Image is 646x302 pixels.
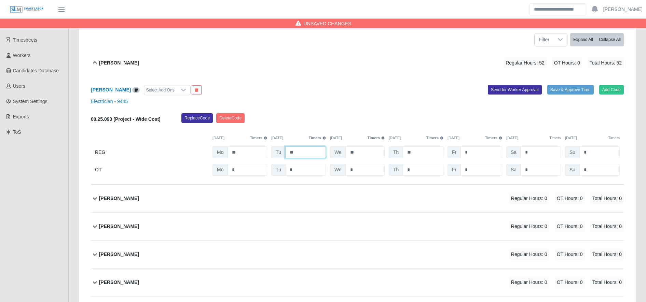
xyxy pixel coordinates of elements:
b: [PERSON_NAME] [99,195,139,202]
span: Filter [535,33,553,46]
div: [DATE] [448,135,502,141]
span: Tu [271,164,286,176]
button: Timers [608,135,620,141]
span: OT Hours: 0 [555,277,585,288]
span: Sa [506,164,521,176]
button: Timers [485,135,503,141]
span: Regular Hours: 0 [509,193,549,204]
div: Select Add Ons [144,85,177,95]
a: [PERSON_NAME] [603,6,643,13]
div: bulk actions [570,33,624,46]
button: Collapse All [596,33,624,46]
span: Su [565,164,580,176]
span: Su [565,146,580,158]
a: Electrician - 9445 [91,99,128,104]
button: Timers [309,135,326,141]
button: ReplaceCode [181,113,213,123]
span: Tu [271,146,286,158]
span: Th [389,164,403,176]
span: We [330,164,346,176]
span: Workers [13,53,31,58]
span: OT Hours: 0 [555,249,585,260]
span: OT Hours: 0 [555,193,585,204]
span: OT Hours: 0 [555,221,585,232]
span: Mo [212,164,228,176]
div: [DATE] [212,135,267,141]
span: Unsaved Changes [304,20,352,27]
span: Exports [13,114,29,119]
span: We [330,146,346,158]
button: Expand All [570,33,596,46]
button: [PERSON_NAME] Regular Hours: 0 OT Hours: 0 Total Hours: 0 [91,185,624,212]
div: [DATE] [330,135,385,141]
button: End Worker & Remove from the Timesheet [192,85,202,95]
button: [PERSON_NAME] Regular Hours: 52 OT Hours: 0 Total Hours: 52 [91,49,624,77]
span: ToS [13,129,21,135]
div: [DATE] [389,135,443,141]
span: Users [13,83,26,89]
button: [PERSON_NAME] Regular Hours: 0 OT Hours: 0 Total Hours: 0 [91,241,624,268]
img: SLM Logo [10,6,44,13]
span: Total Hours: 0 [590,249,624,260]
b: 00.25.090 (Project - Wide Cost) [91,116,161,122]
b: [PERSON_NAME] [99,279,139,286]
span: System Settings [13,99,47,104]
b: [PERSON_NAME] [99,251,139,258]
input: Search [530,3,586,15]
button: Timers [368,135,385,141]
button: Save & Approve Time [547,85,594,95]
span: Timesheets [13,37,38,43]
span: Total Hours: 52 [588,57,624,69]
a: View/Edit Notes [132,87,140,92]
span: Candidates Database [13,68,59,73]
span: Regular Hours: 52 [504,57,547,69]
button: Timers [250,135,267,141]
span: Total Hours: 0 [590,277,624,288]
span: Regular Hours: 0 [509,221,549,232]
span: Fr [448,164,461,176]
button: [PERSON_NAME] Regular Hours: 0 OT Hours: 0 Total Hours: 0 [91,269,624,296]
button: Timers [549,135,561,141]
span: Fr [448,146,461,158]
a: [PERSON_NAME] [91,87,131,92]
button: Send for Worker Approval [488,85,542,95]
div: OT [95,164,208,176]
div: [DATE] [506,135,561,141]
div: [DATE] [271,135,326,141]
span: Total Hours: 0 [590,193,624,204]
span: OT Hours: 0 [552,57,582,69]
button: DeleteCode [216,113,245,123]
span: Total Hours: 0 [590,221,624,232]
span: Regular Hours: 0 [509,249,549,260]
div: REG [95,146,208,158]
b: [PERSON_NAME] [99,59,139,67]
b: [PERSON_NAME] [99,223,139,230]
span: Regular Hours: 0 [509,277,549,288]
span: Sa [506,146,521,158]
button: Timers [426,135,444,141]
span: Th [389,146,403,158]
button: Add Code [599,85,624,95]
span: Mo [212,146,228,158]
button: [PERSON_NAME] Regular Hours: 0 OT Hours: 0 Total Hours: 0 [91,213,624,240]
div: [DATE] [565,135,620,141]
